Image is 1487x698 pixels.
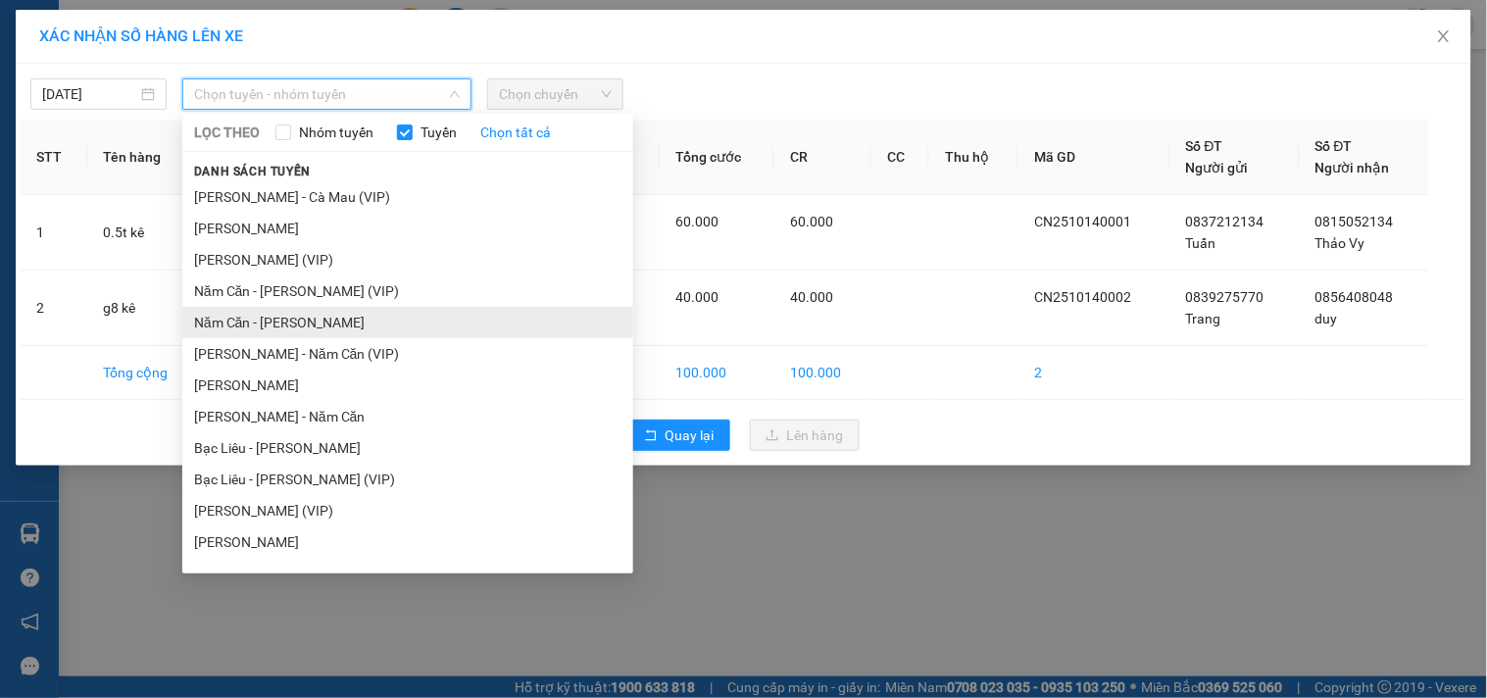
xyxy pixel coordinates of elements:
span: XÁC NHẬN SỐ HÀNG LÊN XE [39,26,243,45]
th: STT [21,120,87,195]
li: Bạc Liêu - [PERSON_NAME] (VIP) [182,464,633,495]
input: 14/10/2025 [42,83,137,105]
li: [PERSON_NAME] (VIP) [182,495,633,526]
td: Tổng cộng [87,346,201,400]
span: 0839275770 [1186,289,1264,305]
span: Cước Rồi : 40.000 [11,131,414,192]
span: Chọn tuyến - nhóm tuyến [194,79,460,109]
th: CC [871,120,929,195]
span: Danh sách tuyến [182,163,322,180]
li: [PERSON_NAME] - Năm Căn [182,401,633,432]
li: [PERSON_NAME] (VIP) [182,244,633,275]
span: Chọn chuyến [499,79,612,109]
span: Số ĐT [1186,138,1223,154]
span: Quay lại [666,424,715,446]
td: 0.5t kê [87,195,201,271]
button: Close [1416,10,1471,65]
span: duy [1315,311,1338,326]
span: LỌC THEO [194,122,260,143]
span: CN2510140001 [1034,214,1131,229]
td: 100.000 [774,346,871,400]
th: CR [774,120,871,195]
td: 100.000 [660,346,774,400]
span: Tuyến [413,122,465,143]
span: Tuấn [1186,235,1216,251]
td: 1 [21,195,87,271]
span: Nhóm tuyến [291,122,381,143]
li: [PERSON_NAME] - Cà Mau (VIP) [182,181,633,213]
button: uploadLên hàng [750,420,860,451]
span: Số ĐT [1315,138,1353,154]
button: rollbackQuay lại [628,420,730,451]
span: down [449,88,461,100]
span: 0837212134 [1186,214,1264,229]
th: Mã GD [1018,120,1170,195]
span: Thảo Vy [1315,235,1365,251]
span: 1 [84,73,114,133]
th: Thu hộ [929,120,1018,195]
li: Năm Căn - [PERSON_NAME] (VIP) [182,275,633,307]
li: [PERSON_NAME] [182,526,633,558]
li: [PERSON_NAME] - Hộ Phòng [182,558,633,589]
span: Người gửi [1186,160,1249,175]
li: [PERSON_NAME] - Năm Căn (VIP) [182,338,633,370]
span: close [1436,28,1452,44]
span: 0815052134 [1315,214,1394,229]
span: 40.000 [790,289,833,305]
span: 60.000 [790,214,833,229]
td: g8 kê [87,271,201,346]
span: 0856408048 [1315,289,1394,305]
td: 2 [21,271,87,346]
a: Chọn tất cả [480,122,551,143]
span: Trang [1186,311,1221,326]
th: Tổng cước [660,120,774,195]
li: Năm Căn - [PERSON_NAME] [182,307,633,338]
span: Người nhận [1315,160,1390,175]
span: CN2510140002 [1034,289,1131,305]
span: 60.000 [675,214,719,229]
span: 40.000 [675,289,719,305]
h2: [DATE] 06:28 [11,6,158,38]
li: [PERSON_NAME] [182,213,633,244]
li: [PERSON_NAME] [182,370,633,401]
td: 2 [1018,346,1170,400]
h2: 0856408048 [103,12,473,74]
span: rollback [644,428,658,444]
li: Bạc Liêu - [PERSON_NAME] [182,432,633,464]
span: SL: [11,73,84,133]
th: Tên hàng [87,120,201,195]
